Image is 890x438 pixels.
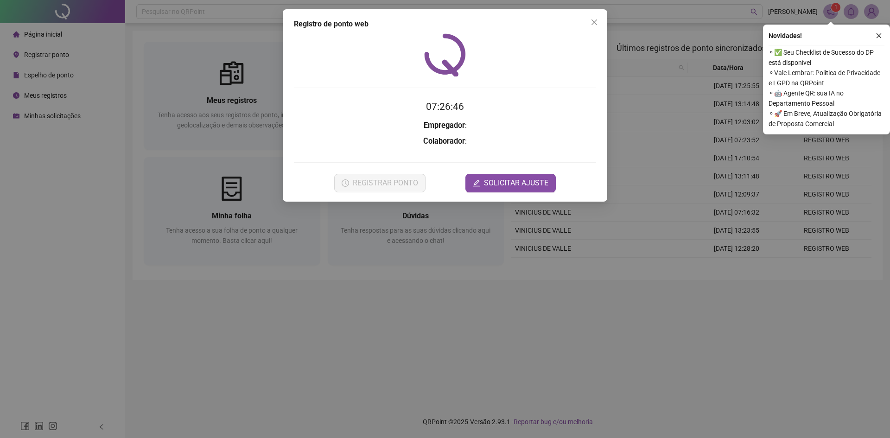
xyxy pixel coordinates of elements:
strong: Empregador [424,121,465,130]
h3: : [294,135,596,147]
span: close [876,32,882,39]
span: ⚬ ✅ Seu Checklist de Sucesso do DP está disponível [769,47,884,68]
span: ⚬ Vale Lembrar: Política de Privacidade e LGPD na QRPoint [769,68,884,88]
h3: : [294,120,596,132]
button: REGISTRAR PONTO [334,174,426,192]
span: edit [473,179,480,187]
span: Novidades ! [769,31,802,41]
button: editSOLICITAR AJUSTE [465,174,556,192]
span: ⚬ 🚀 Em Breve, Atualização Obrigatória de Proposta Comercial [769,108,884,129]
div: Registro de ponto web [294,19,596,30]
strong: Colaborador [423,137,465,146]
span: SOLICITAR AJUSTE [484,178,548,189]
img: QRPoint [424,33,466,76]
span: close [591,19,598,26]
time: 07:26:46 [426,101,464,112]
button: Close [587,15,602,30]
span: ⚬ 🤖 Agente QR: sua IA no Departamento Pessoal [769,88,884,108]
